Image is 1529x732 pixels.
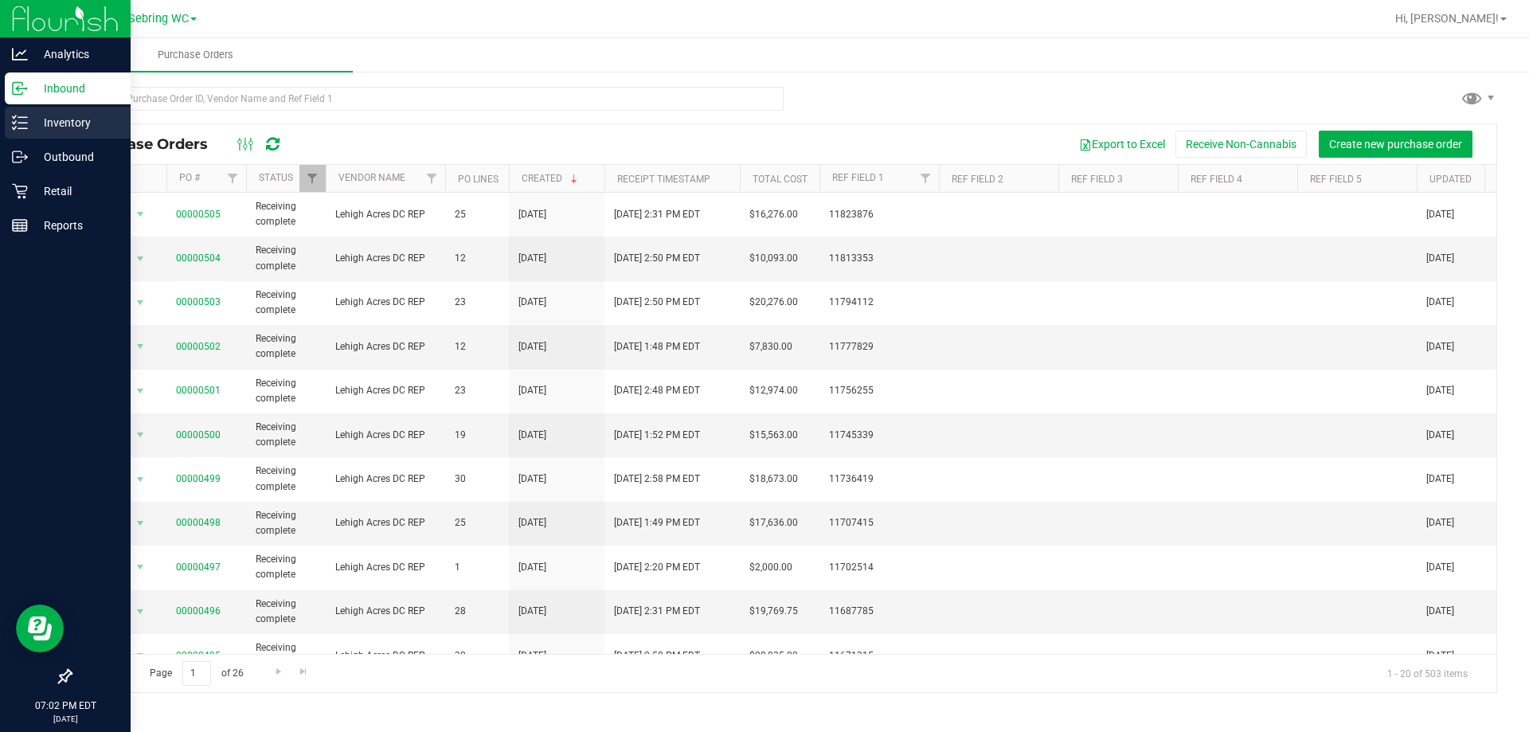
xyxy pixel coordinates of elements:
a: Receipt Timestamp [617,174,710,185]
input: 1 [182,661,211,686]
span: $18,673.00 [749,472,798,487]
a: Ref Field 1 [832,172,884,183]
a: Go to the next page [267,661,290,683]
a: Filter [220,165,246,192]
span: [DATE] 1:48 PM EDT [614,339,700,354]
p: Outbound [28,147,123,166]
span: 28 [455,604,499,619]
span: [DATE] [518,383,546,398]
span: $2,000.00 [749,560,792,575]
span: 11756255 [829,383,929,398]
span: [DATE] 2:58 PM EDT [614,648,700,663]
a: Filter [419,165,445,192]
span: [DATE] 2:50 PM EDT [614,295,700,310]
span: Lehigh Acres DC REP [335,515,436,530]
span: Lehigh Acres DC REP [335,339,436,354]
p: [DATE] [7,713,123,725]
span: $7,830.00 [749,339,792,354]
a: Ref Field 3 [1071,174,1123,185]
span: 11745339 [829,428,929,443]
span: select [131,601,151,623]
span: [DATE] [518,604,546,619]
span: 11813353 [829,251,929,266]
span: Receiving complete [256,552,316,582]
span: 11823876 [829,207,929,222]
span: Receiving complete [256,508,316,538]
span: select [131,556,151,578]
a: 00000503 [176,296,221,307]
a: 00000499 [176,473,221,484]
inline-svg: Inbound [12,80,28,96]
span: [DATE] [518,472,546,487]
span: [DATE] [1426,428,1454,443]
span: 11794112 [829,295,929,310]
a: 00000498 [176,517,221,528]
span: $17,636.00 [749,515,798,530]
span: Lehigh Acres DC REP [335,251,436,266]
span: select [131,468,151,491]
a: Created [522,173,581,184]
p: Reports [28,216,123,235]
span: Purchase Orders [83,135,224,153]
span: Receiving complete [256,597,316,627]
span: [DATE] [518,648,546,663]
span: select [131,512,151,534]
span: Hi, [PERSON_NAME]! [1395,12,1499,25]
span: [DATE] [1426,604,1454,619]
span: Receiving complete [256,288,316,318]
span: 1 [455,560,499,575]
span: [DATE] [1426,472,1454,487]
button: Export to Excel [1069,131,1175,158]
span: Receiving complete [256,199,316,229]
span: 23 [455,295,499,310]
a: 00000504 [176,252,221,264]
span: 23 [455,383,499,398]
span: 11707415 [829,515,929,530]
span: [DATE] 2:20 PM EDT [614,560,700,575]
a: 00000505 [176,209,221,220]
span: Lehigh Acres DC REP [335,560,436,575]
span: [DATE] [518,295,546,310]
span: $10,093.00 [749,251,798,266]
span: [DATE] 1:49 PM EDT [614,515,700,530]
inline-svg: Outbound [12,149,28,165]
span: $20,276.00 [749,295,798,310]
span: Create new purchase order [1329,138,1462,151]
iframe: Resource center [16,605,64,652]
button: Create new purchase order [1319,131,1472,158]
inline-svg: Inventory [12,115,28,131]
span: [DATE] [518,560,546,575]
span: 30 [455,472,499,487]
a: Status [259,172,293,183]
p: Inventory [28,113,123,132]
a: Purchase Orders [38,38,353,72]
button: Receive Non-Cannabis [1175,131,1307,158]
span: 12 [455,251,499,266]
a: Ref Field 4 [1191,174,1242,185]
span: Sebring WC [128,12,189,25]
span: [DATE] [1426,207,1454,222]
a: 00000502 [176,341,221,352]
a: 00000501 [176,385,221,396]
a: Filter [299,165,326,192]
span: select [131,644,151,667]
span: Lehigh Acres DC REP [335,648,436,663]
span: Receiving complete [256,243,316,273]
inline-svg: Retail [12,183,28,199]
span: Receiving complete [256,376,316,406]
span: 11702514 [829,560,929,575]
span: Receiving complete [256,464,316,494]
span: [DATE] 2:58 PM EDT [614,472,700,487]
span: [DATE] [518,339,546,354]
a: 00000500 [176,429,221,440]
span: [DATE] [518,515,546,530]
a: 00000495 [176,650,221,661]
a: 00000497 [176,562,221,573]
span: 19 [455,428,499,443]
span: [DATE] [1426,383,1454,398]
span: [DATE] 2:31 PM EDT [614,207,700,222]
span: [DATE] 2:50 PM EDT [614,251,700,266]
span: Receiving complete [256,420,316,450]
span: [DATE] [1426,648,1454,663]
a: PO # [179,172,200,183]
